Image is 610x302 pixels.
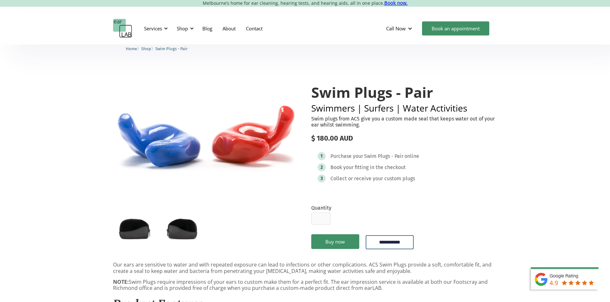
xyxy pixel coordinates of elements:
[321,154,322,159] div: 1
[311,104,497,112] h2: Swimmers | Surfers | Water Activities
[422,21,489,35] a: Book an appointment
[321,165,323,170] div: 2
[113,278,129,285] strong: NOTE:
[126,45,137,51] a: Home
[113,19,132,38] a: home
[311,234,359,249] a: Buy now
[113,279,497,291] p: Swim Plugs require impressions of your ears to custom make them for a perfect fit. The ear impres...
[113,72,299,195] a: open lightbox
[155,46,188,51] span: Swim Plugs - Pair
[217,19,241,38] a: About
[155,45,188,51] a: Swim Plugs - Pair
[330,175,415,182] div: Collect or receive your custom plugs
[364,153,403,159] div: Swim Plugs - Pair
[126,45,141,52] li: 〉
[330,153,363,159] div: Purchase your
[113,214,156,242] a: open lightbox
[330,164,406,171] div: Book your fitting in the checkout
[241,19,268,38] a: Contact
[141,46,151,51] span: Shop
[321,176,323,181] div: 3
[161,214,203,242] a: open lightbox
[311,205,331,211] label: Quantity
[173,19,196,38] div: Shop
[144,25,162,32] div: Services
[381,19,419,38] div: Call Now
[141,45,155,52] li: 〉
[404,153,419,159] div: online
[197,19,217,38] a: Blog
[311,134,497,143] div: $ 180.00 AUD
[311,84,497,100] h1: Swim Plugs - Pair
[311,116,497,128] p: Swim plugs from ACS give you a custom made seal that keeps water out of your ear whilst swimming.
[113,262,497,274] p: Our ears are sensitive to water and with repeated exposure can lead to infections or other compli...
[113,72,299,195] img: Swim Plugs - Pair
[386,25,406,32] div: Call Now
[140,19,170,38] div: Services
[177,25,188,32] div: Shop
[126,46,137,51] span: Home
[141,45,151,51] a: Shop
